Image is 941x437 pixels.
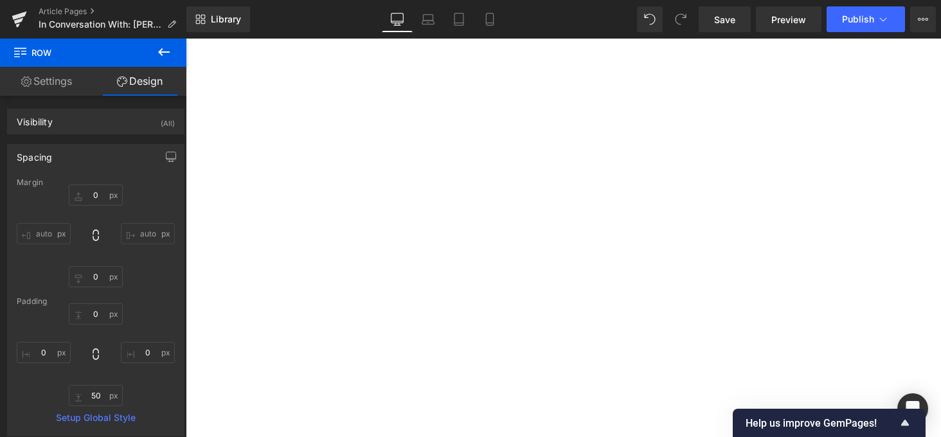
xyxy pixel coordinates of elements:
[121,223,175,244] input: 0
[161,109,175,130] div: (All)
[13,39,141,67] span: Row
[17,178,175,187] div: Margin
[186,6,250,32] a: New Library
[668,6,694,32] button: Redo
[39,19,162,30] span: In Conversation With: [PERSON_NAME]
[746,417,897,429] span: Help us improve GemPages!
[93,67,186,96] a: Design
[910,6,936,32] button: More
[17,413,175,423] a: Setup Global Style
[827,6,905,32] button: Publish
[474,6,505,32] a: Mobile
[69,266,123,287] input: 0
[69,303,123,325] input: 0
[121,342,175,363] input: 0
[17,109,53,127] div: Visibility
[897,393,928,424] div: Open Intercom Messenger
[382,6,413,32] a: Desktop
[69,184,123,206] input: 0
[17,297,175,306] div: Padding
[17,342,71,363] input: 0
[17,145,52,163] div: Spacing
[714,13,735,26] span: Save
[39,6,186,17] a: Article Pages
[771,13,806,26] span: Preview
[211,13,241,25] span: Library
[69,385,123,406] input: 0
[17,223,71,244] input: 0
[413,6,444,32] a: Laptop
[444,6,474,32] a: Tablet
[842,14,874,24] span: Publish
[637,6,663,32] button: Undo
[746,415,913,431] button: Show survey - Help us improve GemPages!
[756,6,821,32] a: Preview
